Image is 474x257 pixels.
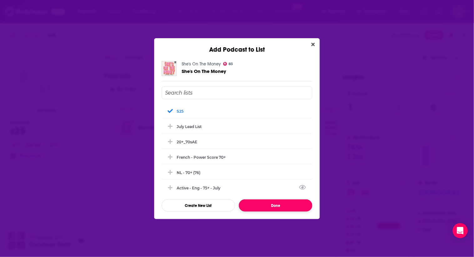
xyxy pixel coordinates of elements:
button: Done [239,199,312,212]
button: Create New List [162,199,235,212]
div: French - Power Score 70+ [162,150,312,164]
div: s25 [162,104,312,118]
a: She's On The Money [182,69,226,74]
div: NL - 70+ (76) [177,170,200,175]
div: 20+_70sAE [177,140,197,144]
div: Active - Eng - 75+ - July [177,186,224,190]
div: Open Intercom Messenger [453,223,468,238]
a: She's On The Money [182,61,221,67]
div: French - Power Score 70+ [177,155,226,160]
div: Active - Eng - 75+ - July [162,181,312,195]
button: Close [309,41,317,49]
div: July Lead List [177,124,202,129]
div: NL - 70+ (76) [162,166,312,179]
div: July Lead List [162,120,312,133]
a: 83 [223,62,233,66]
div: 20+_70sAE [162,135,312,149]
img: She's On The Money [162,61,177,76]
div: Add Podcast to List [154,38,320,54]
input: Search lists [162,86,312,99]
div: Add Podcast To List [162,86,312,212]
span: 83 [229,63,233,65]
div: s25 [177,109,184,114]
